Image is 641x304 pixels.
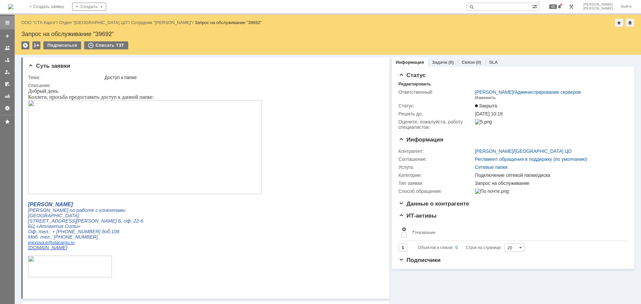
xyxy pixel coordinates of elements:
[448,60,454,65] div: (0)
[16,152,17,157] span: .
[131,20,192,25] a: Сотрудник "[PERSON_NAME]"
[399,103,474,108] div: Статус:
[72,3,106,11] div: Создать
[399,81,431,87] div: Редактировать
[583,7,613,11] span: [PERSON_NAME]
[2,55,13,65] a: Заявки в моей ответственности
[399,213,437,219] span: ИТ-активы
[399,257,441,263] span: Подписчики
[475,111,503,116] span: [DATE] 10:19
[583,3,613,7] span: [PERSON_NAME]
[475,165,508,170] a: Сетевые папки
[8,4,13,9] a: Перейти на домашнюю страницу
[399,181,474,186] div: Тип заявки:
[409,224,622,241] th: Название
[59,20,131,25] div: /
[2,91,13,101] a: Отчеты
[532,3,539,9] span: Расширенный поиск
[475,157,588,162] a: Регламент обращения в поддержку (по умолчанию)
[399,89,474,95] div: Ответственный:
[399,173,474,178] div: Категория:
[21,41,29,49] div: Удалить
[476,60,481,65] div: (0)
[24,152,41,157] span: stacargo
[615,19,623,27] div: Добавить в избранное
[489,60,498,65] a: SLA
[399,189,474,194] div: Способ обращения:
[20,152,24,157] span: @
[2,43,13,53] a: Заявки на командах
[475,89,581,95] div: /
[515,89,581,95] a: Администрирование серверов
[396,60,424,65] a: Информация
[401,227,407,232] span: Настройки
[2,67,13,77] a: Мои заявки
[41,152,43,157] span: .
[21,20,59,25] div: /
[21,31,634,37] div: Запрос на обслуживание "39692"
[32,41,40,49] div: Работа с массовостью
[399,165,474,170] div: Услуга:
[567,3,575,11] a: Перейти в интерфейс администратора
[432,60,447,65] a: Задачи
[28,63,70,69] span: Суть заявки
[399,136,443,143] span: Информация
[475,189,509,194] img: По почте.png
[462,60,475,65] a: Связи
[131,20,195,25] div: /
[399,119,474,130] div: Oцените, пожалуйста, работу специалистов:
[475,95,496,100] div: Изменить
[475,103,497,108] span: Закрыта
[399,201,469,207] span: Данные о контрагенте
[475,119,492,124] img: 5.png
[28,83,380,88] div: Описание:
[399,148,474,154] div: Контрагент:
[104,75,379,80] div: Доступ к папке
[475,148,572,154] div: /
[399,157,474,162] div: Соглашение:
[43,152,47,157] span: ru
[399,72,426,78] span: Статус
[8,4,13,9] img: logo
[475,181,624,186] div: Запрос на обслуживание
[195,20,262,25] div: Запрос на обслуживание "39692"
[475,173,624,178] div: Подключение сетевой папки/диска
[2,31,13,41] a: Создать заявку
[418,245,454,250] span: Объектов в списке:
[2,103,13,113] a: Настройки
[2,79,13,89] a: Мои согласования
[418,244,502,252] i: Строк на странице:
[515,148,572,154] a: [GEOGRAPHIC_DATA] ЦО
[415,230,436,235] div: Название
[17,152,20,157] span: e
[28,75,103,80] div: Тема:
[475,148,513,154] a: [PERSON_NAME]
[455,244,458,252] div: 0
[626,19,634,27] div: Сделать домашней страницей
[399,111,474,116] div: Решить до:
[475,89,513,95] a: [PERSON_NAME]
[59,20,129,25] a: Отдел "[GEOGRAPHIC_DATA] ЦО"
[21,20,57,25] a: ООО "СТА Карго"
[549,4,557,9] span: 83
